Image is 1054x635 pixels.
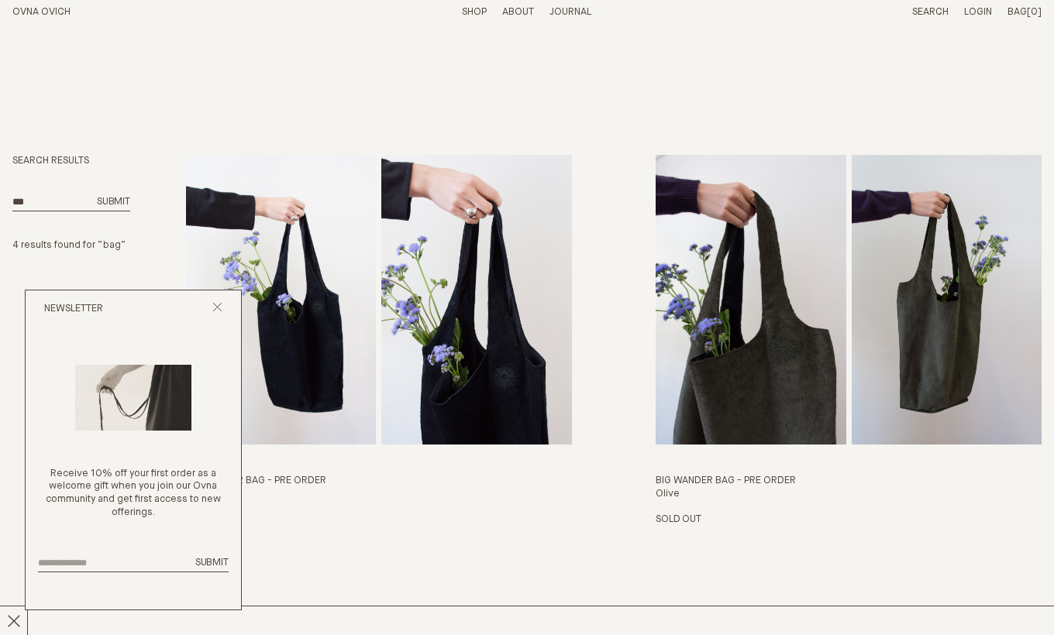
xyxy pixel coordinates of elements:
[38,468,229,520] p: Receive 10% off your first order as a welcome gift when you join our Ovna community and get first...
[186,488,572,501] h4: Onyx
[656,488,1042,501] h4: Olive
[656,155,1042,527] a: Big Wander Bag - PRE ORDER
[186,155,572,527] a: Big Wander Bag - PRE ORDER
[1027,7,1042,17] span: [0]
[1007,7,1027,17] span: Bag
[186,155,377,444] img: Big Wander Bag - PRE ORDER
[462,7,487,17] a: Shop
[964,7,992,17] a: Login
[186,475,572,488] h3: Big Wander Bag - PRE ORDER
[549,7,591,17] a: Journal
[656,513,701,527] p: Sold Out
[44,303,103,316] h2: Newsletter
[502,6,534,19] summary: About
[12,239,130,252] p: 4 results found for “bag”
[97,196,130,209] button: Search
[12,155,130,168] h2: Search Results
[12,7,71,17] a: Home
[656,155,846,444] img: Big Wander Bag - PRE ORDER
[212,302,222,317] button: Close popup
[656,475,1042,488] h3: Big Wander Bag - PRE ORDER
[195,558,229,568] span: Submit
[195,557,229,570] button: Submit
[912,7,949,17] a: Search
